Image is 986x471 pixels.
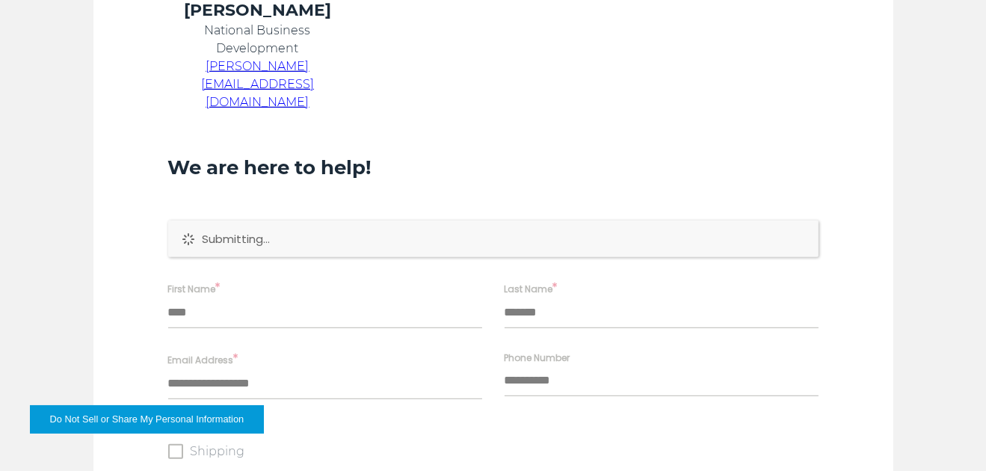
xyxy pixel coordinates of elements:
[201,59,314,109] a: [PERSON_NAME][EMAIL_ADDRESS][DOMAIN_NAME]
[168,155,819,180] h3: We are here to help!
[30,405,264,434] button: Do Not Sell or Share My Personal Information
[168,22,348,58] p: National Business Development
[911,399,986,471] iframe: Chat Widget
[203,232,804,247] p: Submitting...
